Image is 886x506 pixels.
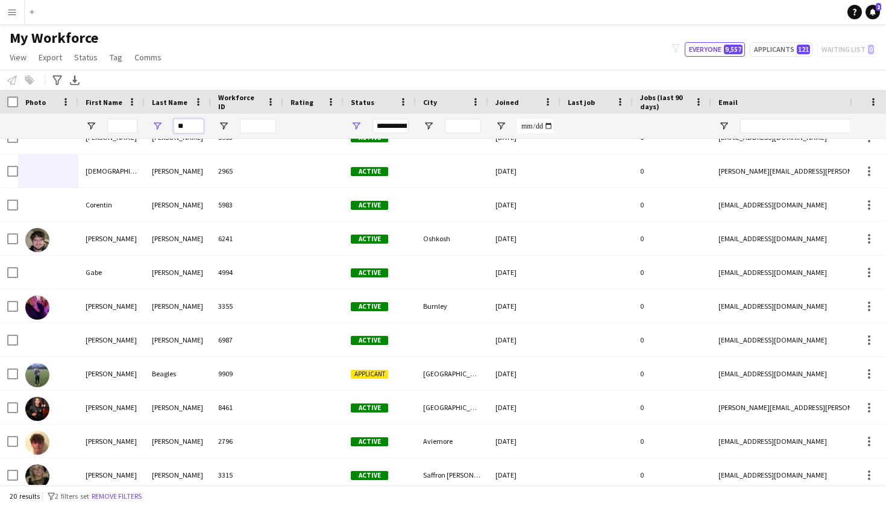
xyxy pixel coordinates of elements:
img: Katie Beaton [25,464,49,489]
span: 121 [797,45,810,54]
span: Last Name [152,98,187,107]
span: Joined [495,98,519,107]
div: [DATE] [488,323,561,356]
span: Jobs (last 90 days) [640,93,690,111]
div: [PERSON_NAME] [78,289,145,323]
div: 6241 [211,222,283,255]
div: [DATE] [488,188,561,221]
span: Export [39,52,62,63]
div: 0 [633,256,711,289]
a: Export [34,49,67,65]
span: Workforce ID [218,93,262,111]
button: Open Filter Menu [86,121,96,131]
div: [GEOGRAPHIC_DATA] [416,357,488,390]
span: Photo [25,98,46,107]
input: First Name Filter Input [107,119,137,133]
span: Last job [568,98,595,107]
div: 0 [633,222,711,255]
a: 2 [866,5,880,19]
span: Email [718,98,738,107]
input: City Filter Input [445,119,481,133]
div: Corentin [78,188,145,221]
div: [DATE] [488,222,561,255]
div: [PERSON_NAME] [78,425,145,458]
div: [PERSON_NAME] [145,289,211,323]
button: Open Filter Menu [351,121,362,131]
div: Burnley [416,289,488,323]
div: [DATE] [488,256,561,289]
div: [PERSON_NAME] [78,357,145,390]
span: Active [351,201,388,210]
button: Applicants121 [750,42,812,57]
span: Applicant [351,370,388,379]
span: Status [351,98,374,107]
span: Active [351,302,388,311]
div: 3355 [211,289,283,323]
div: 4994 [211,256,283,289]
span: Active [351,268,388,277]
input: Last Name Filter Input [174,119,204,133]
div: [PERSON_NAME] [145,154,211,188]
span: Active [351,167,388,176]
div: [DATE] [488,458,561,492]
img: Kai Beattie [25,431,49,455]
div: [DATE] [488,357,561,390]
span: Active [351,437,388,446]
a: Status [69,49,102,65]
div: [PERSON_NAME] [78,458,145,492]
span: 2 filters set [55,492,89,501]
span: Comms [134,52,162,63]
span: Active [351,336,388,345]
button: Open Filter Menu [423,121,434,131]
button: Remove filters [89,490,144,503]
app-action-btn: Advanced filters [50,73,64,87]
div: [PERSON_NAME] [145,323,211,356]
a: Comms [130,49,166,65]
span: Active [351,471,388,480]
div: [PERSON_NAME] [145,425,211,458]
div: 9909 [211,357,283,390]
div: Beagles [145,357,211,390]
div: 3315 [211,458,283,492]
span: 9,557 [724,45,743,54]
button: Everyone9,557 [685,42,745,57]
span: Active [351,235,388,244]
span: 2 [876,3,881,11]
div: 2965 [211,154,283,188]
div: [PERSON_NAME] [78,323,145,356]
div: 0 [633,425,711,458]
div: Saffron [PERSON_NAME] [416,458,488,492]
span: Status [74,52,98,63]
div: 0 [633,289,711,323]
img: Joseph Beardall [25,397,49,421]
div: 0 [633,154,711,188]
div: [PERSON_NAME] [145,188,211,221]
div: 0 [633,323,711,356]
div: 8461 [211,391,283,424]
span: Rating [291,98,313,107]
div: Gabe [78,256,145,289]
button: Open Filter Menu [218,121,229,131]
span: View [10,52,27,63]
div: [DATE] [488,289,561,323]
div: 0 [633,458,711,492]
div: [GEOGRAPHIC_DATA] [416,391,488,424]
a: Tag [105,49,127,65]
div: 0 [633,357,711,390]
button: Open Filter Menu [152,121,163,131]
div: [PERSON_NAME] [145,256,211,289]
div: [DATE] [488,391,561,424]
span: First Name [86,98,122,107]
div: 0 [633,391,711,424]
div: [PERSON_NAME] [145,222,211,255]
span: Active [351,403,388,413]
div: [PERSON_NAME] [145,458,211,492]
div: Oshkosh [416,222,488,255]
div: [DATE] [488,425,561,458]
div: 2796 [211,425,283,458]
app-action-btn: Export XLSX [68,73,82,87]
span: Tag [110,52,122,63]
img: Henry Beale [25,296,49,320]
img: Eli Beardsley [25,228,49,252]
a: View [5,49,31,65]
